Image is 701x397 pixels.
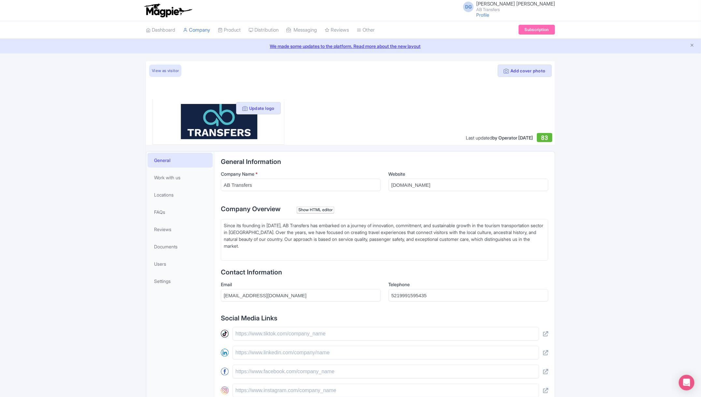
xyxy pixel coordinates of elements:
[166,104,271,139] img: lva3uyrt0c0abk9z641f.jpg
[224,222,545,256] div: Since its founding in [DATE], AB Transfers has embarked on a journey of innovation, commitment, a...
[541,134,548,141] span: 83
[389,171,406,177] span: Website
[143,3,193,18] img: logo-ab69f6fb50320c5b225c76a69d11143b.png
[519,25,555,35] a: Subscription
[498,65,552,77] button: Add cover photo
[221,282,232,287] span: Email
[679,375,694,390] div: Open Intercom Messenger
[148,239,213,254] a: Documents
[221,205,280,213] span: Company Overview
[357,21,375,39] a: Other
[221,171,254,177] span: Company Name
[154,226,171,233] span: Reviews
[492,135,533,140] span: by Operator [DATE]
[148,274,213,288] a: Settings
[249,21,279,39] a: Distribution
[154,174,180,181] span: Work with us
[466,134,533,141] div: Last updated
[221,349,229,357] img: linkedin-round-01-4bc9326eb20f8e88ec4be7e8773b84b7.svg
[148,222,213,237] a: Reviews
[221,315,548,322] h2: Social Media Links
[154,260,166,267] span: Users
[4,43,697,50] a: We made some updates to the platform. Read more about the new layout
[154,243,178,250] span: Documents
[148,153,213,168] a: General
[218,21,241,39] a: Product
[297,207,334,213] div: Show HTML editor
[221,368,229,375] img: facebook-round-01-50ddc191f871d4ecdbe8252d2011563a.svg
[154,209,165,215] span: FAQs
[148,170,213,185] a: Work with us
[221,387,229,394] img: instagram-round-01-d873700d03cfe9216e9fb2676c2aa726.svg
[183,21,210,39] a: Company
[154,191,174,198] span: Locations
[149,65,181,77] a: View as visitor
[236,102,281,114] button: Update logo
[476,12,489,18] a: Profile
[154,157,170,164] span: General
[221,330,229,338] img: tiktok-round-01-ca200c7ba8d03f2cade56905edf8567d.svg
[476,1,555,7] span: [PERSON_NAME] [PERSON_NAME]
[463,2,474,12] span: DG
[690,42,694,50] button: Close announcement
[233,327,539,341] input: https://www.tiktok.com/company_name
[286,21,317,39] a: Messaging
[146,21,175,39] a: Dashboard
[233,365,539,378] input: https://www.facebook.com/company_name
[154,278,171,285] span: Settings
[221,269,548,276] h2: Contact Information
[148,205,213,219] a: FAQs
[389,282,410,287] span: Telephone
[233,346,539,360] input: https://www.linkedin.com/company/name
[476,7,555,12] small: AB Transfers
[148,257,213,271] a: Users
[148,187,213,202] a: Locations
[325,21,349,39] a: Reviews
[459,1,555,12] a: DG [PERSON_NAME] [PERSON_NAME] AB Transfers
[221,158,548,165] h2: General Information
